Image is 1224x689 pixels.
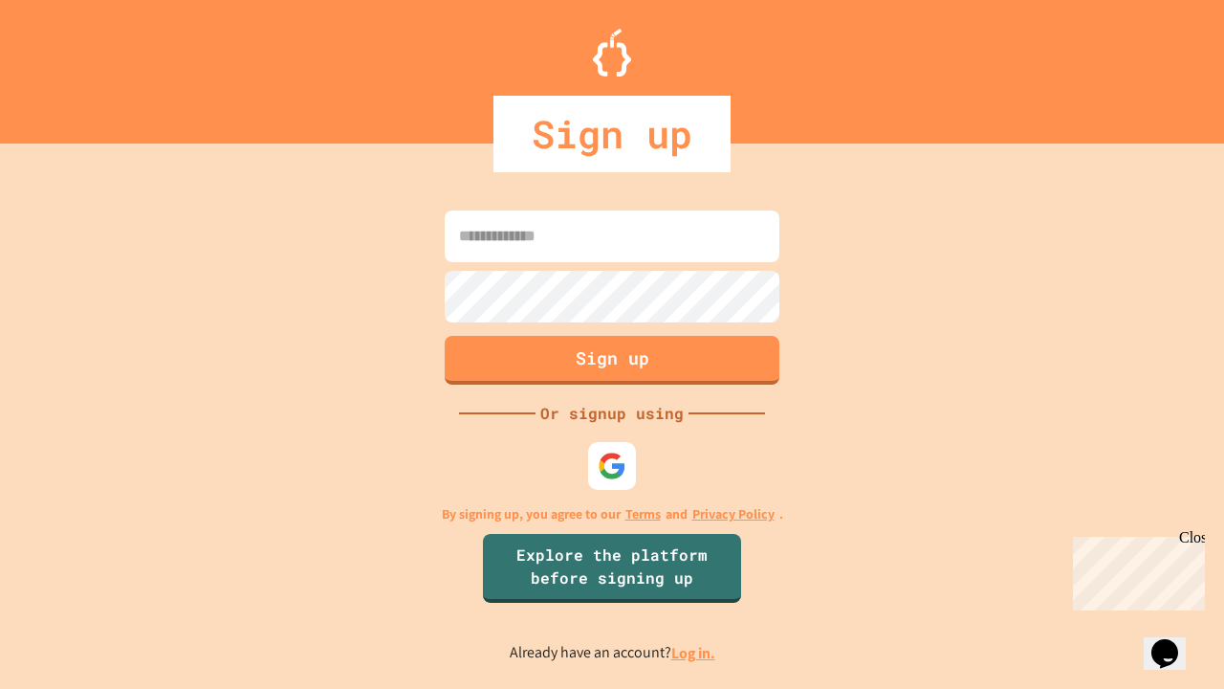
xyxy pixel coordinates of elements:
[593,29,631,77] img: Logo.svg
[483,534,741,603] a: Explore the platform before signing up
[535,402,688,425] div: Or signup using
[510,641,715,665] p: Already have an account?
[445,336,779,385] button: Sign up
[671,643,715,663] a: Log in.
[625,504,661,524] a: Terms
[8,8,132,122] div: Chat with us now!Close
[442,504,783,524] p: By signing up, you agree to our and .
[598,452,626,480] img: google-icon.svg
[1144,612,1205,670] iframe: chat widget
[1065,529,1205,611] iframe: chat widget
[692,504,775,524] a: Privacy Policy
[493,96,731,172] div: Sign up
